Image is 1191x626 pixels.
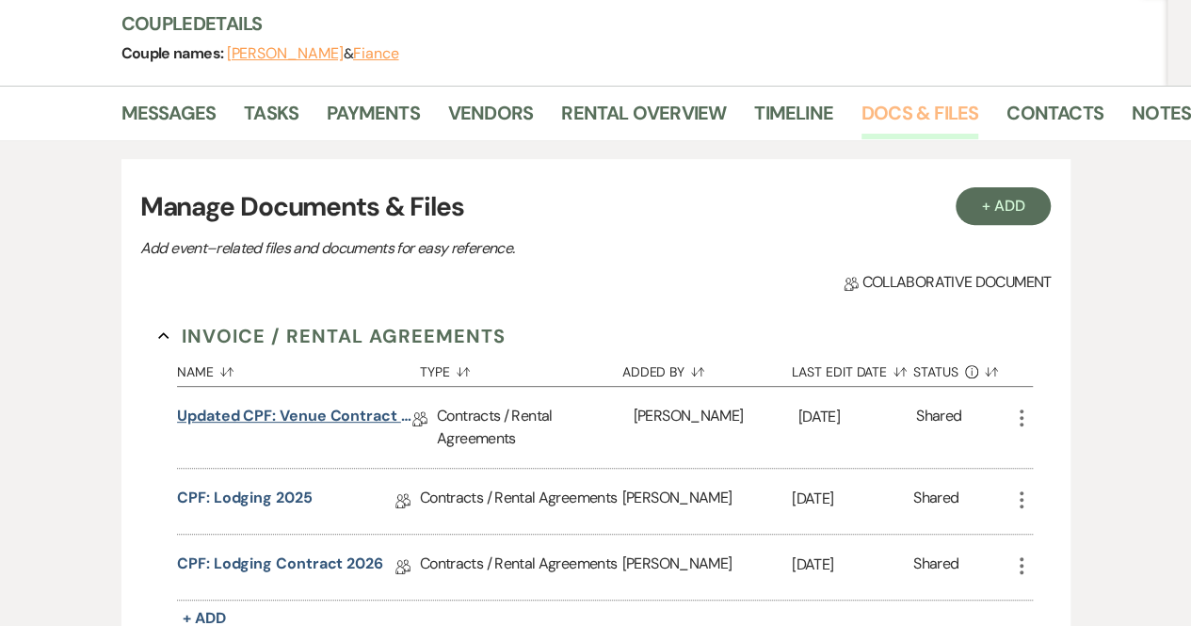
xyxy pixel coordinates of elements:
[622,350,792,386] button: Added By
[754,98,833,139] a: Timeline
[792,553,913,577] p: [DATE]
[437,387,634,468] div: Contracts / Rental Agreements
[177,487,313,516] a: CPF: Lodging 2025
[353,46,399,61] button: Fiance
[913,365,958,378] span: Status
[177,553,383,582] a: CPF: Lodging Contract 2026
[1006,98,1103,139] a: Contacts
[792,350,913,386] button: Last Edit Date
[792,487,913,511] p: [DATE]
[916,405,961,450] div: Shared
[634,387,798,468] div: [PERSON_NAME]
[913,487,958,516] div: Shared
[448,98,533,139] a: Vendors
[861,98,978,139] a: Docs & Files
[140,187,1052,227] h3: Manage Documents & Files
[140,236,799,261] p: Add event–related files and documents for easy reference.
[121,10,1150,37] h3: Couple Details
[913,553,958,582] div: Shared
[420,350,622,386] button: Type
[913,350,1010,386] button: Status
[798,405,916,429] p: [DATE]
[622,469,792,534] div: [PERSON_NAME]
[158,322,506,350] button: Invoice / Rental Agreements
[420,469,622,534] div: Contracts / Rental Agreements
[956,187,1052,225] button: + Add
[121,43,227,63] span: Couple names:
[327,98,420,139] a: Payments
[227,44,399,63] span: &
[561,98,726,139] a: Rental Overview
[244,98,298,139] a: Tasks
[177,350,420,386] button: Name
[622,535,792,600] div: [PERSON_NAME]
[844,271,1051,294] span: Collaborative document
[227,46,344,61] button: [PERSON_NAME]
[1132,98,1191,139] a: Notes
[177,405,412,434] a: Updated CPF: Venue Contract 2025
[121,98,217,139] a: Messages
[420,535,622,600] div: Contracts / Rental Agreements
